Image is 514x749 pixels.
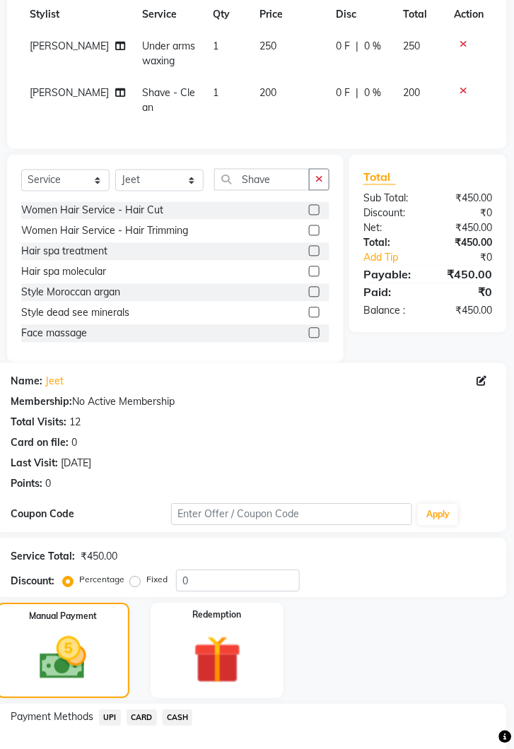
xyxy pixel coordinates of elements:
[353,236,428,251] div: Total:
[146,574,168,586] label: Fixed
[171,504,412,526] input: Enter Offer / Coupon Code
[214,169,310,191] input: Search or Scan
[163,710,193,726] span: CASH
[11,710,93,725] span: Payment Methods
[21,265,106,280] div: Hair spa molecular
[21,326,87,341] div: Face massage
[29,611,97,623] label: Manual Payment
[260,40,277,52] span: 250
[61,456,91,471] div: [DATE]
[71,436,77,451] div: 0
[11,574,54,589] div: Discount:
[11,507,171,522] div: Coupon Code
[428,191,503,206] div: ₹450.00
[11,477,42,492] div: Points:
[11,374,42,389] div: Name:
[21,244,107,259] div: Hair spa treatment
[30,86,109,99] span: [PERSON_NAME]
[353,251,440,266] a: Add Tip
[353,284,428,301] div: Paid:
[21,224,188,239] div: Women Hair Service - Hair Trimming
[336,39,350,54] span: 0 F
[45,477,51,492] div: 0
[428,236,503,251] div: ₹450.00
[428,266,503,283] div: ₹450.00
[11,415,66,430] div: Total Visits:
[45,374,64,389] a: Jeet
[21,285,120,300] div: Style Moroccan argan
[403,40,420,52] span: 250
[428,304,503,319] div: ₹450.00
[11,456,58,471] div: Last Visit:
[353,266,428,283] div: Payable:
[79,574,124,586] label: Percentage
[356,85,358,100] span: |
[364,85,381,100] span: 0 %
[142,86,195,114] span: Shave - Clean
[428,284,503,301] div: ₹0
[353,206,428,221] div: Discount:
[11,395,493,410] div: No Active Membership
[11,550,75,565] div: Service Total:
[428,221,503,236] div: ₹450.00
[418,505,458,526] button: Apply
[353,191,428,206] div: Sub Total:
[353,304,428,319] div: Balance :
[11,436,69,451] div: Card on file:
[353,221,428,236] div: Net:
[356,39,358,54] span: |
[260,86,277,99] span: 200
[25,632,101,686] img: _cash.svg
[336,85,350,100] span: 0 F
[440,251,503,266] div: ₹0
[81,550,117,565] div: ₹450.00
[21,204,163,218] div: Women Hair Service - Hair Cut
[428,206,503,221] div: ₹0
[213,40,218,52] span: 1
[193,609,242,622] label: Redemption
[30,40,109,52] span: [PERSON_NAME]
[69,415,81,430] div: 12
[363,170,396,185] span: Total
[127,710,157,726] span: CARD
[11,395,72,410] div: Membership:
[364,39,381,54] span: 0 %
[21,306,129,321] div: Style dead see minerals
[99,710,121,726] span: UPI
[403,86,420,99] span: 200
[213,86,218,99] span: 1
[178,630,257,690] img: _gift.svg
[142,40,195,67] span: Under arms waxing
